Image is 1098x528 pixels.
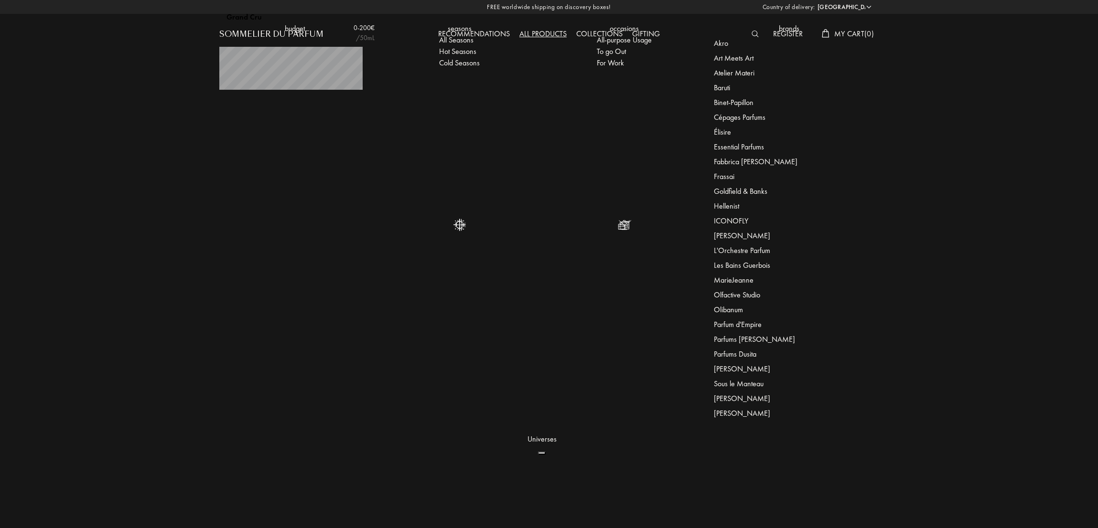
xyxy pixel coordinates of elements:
[714,153,797,168] div: Fabbrica [PERSON_NAME]
[714,271,754,286] div: MarieJeanne
[714,138,764,153] div: Essential Parfums
[515,29,571,39] a: All products
[752,31,759,37] img: search_icn_white.svg
[433,29,515,39] a: Recommendations
[714,345,756,360] div: Parfums Dusita
[439,57,480,69] div: Cold Seasons
[714,64,754,79] div: Atelier Materi
[768,28,807,41] div: Register
[627,29,665,39] a: Gifting
[433,28,515,41] div: Recommendations
[834,29,874,39] span: My Cart ( 0 )
[527,433,557,445] div: Universes
[714,49,754,64] div: Art Meets Art
[571,28,627,41] div: Collections
[768,29,807,39] a: Register
[714,330,795,345] div: Parfums [PERSON_NAME]
[714,212,748,227] div: ICONOFLY
[571,29,627,39] a: Collections
[714,256,770,271] div: Les Bains Guerbois
[714,360,770,375] div: [PERSON_NAME]
[219,29,323,40] a: Sommelier du Parfum
[714,375,764,390] div: Sous le Manteau
[763,2,815,12] span: Country of delivery:
[714,316,762,330] div: Parfum d'Empire
[822,29,829,38] img: cart_white.svg
[714,94,754,108] div: Binet-Papillon
[616,216,633,233] img: usage_occasion_work_white.svg
[714,390,770,404] div: [PERSON_NAME]
[714,197,739,212] div: Hellenist
[714,108,765,123] div: Cépages Parfums
[451,216,468,233] img: usage_season_cold_white.svg
[714,242,770,256] div: L'Orchestre Parfum
[597,57,624,69] div: For Work
[714,182,767,197] div: Goldfield & Banks
[714,227,770,242] div: [PERSON_NAME]
[714,286,760,301] div: Olfactive Studio
[714,79,730,94] div: Baruti
[714,168,734,182] div: Frassai
[515,28,571,41] div: All products
[714,404,770,419] div: [PERSON_NAME]
[627,28,665,41] div: Gifting
[538,452,546,454] button: previous slide / item
[714,301,743,316] div: Olibanum
[714,123,731,138] div: Élisire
